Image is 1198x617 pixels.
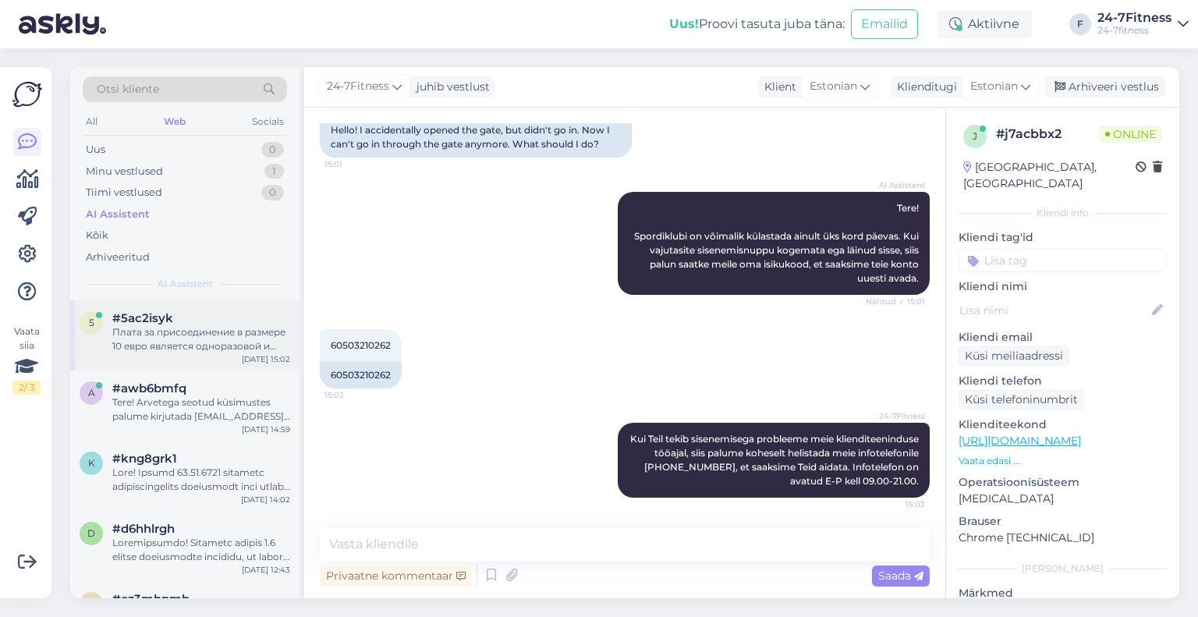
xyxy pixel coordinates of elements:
[959,491,1167,507] p: [MEDICAL_DATA]
[959,562,1167,576] div: [PERSON_NAME]
[959,249,1167,272] input: Lisa tag
[324,158,383,170] span: 15:01
[112,452,177,466] span: #kng8grk1
[241,494,290,505] div: [DATE] 14:02
[867,179,925,191] span: AI Assistent
[87,527,95,539] span: d
[324,389,383,401] span: 15:02
[959,454,1167,468] p: Vaata edasi ...
[669,16,699,31] b: Uus!
[959,206,1167,220] div: Kliendi info
[866,296,925,307] span: Nähtud ✓ 15:01
[1069,13,1091,35] div: F
[1097,12,1171,24] div: 24-7Fitness
[630,433,921,487] span: Kui Teil tekib sisenemisega probleeme meie klienditeeninduse tööajal, siis palume koheselt helist...
[83,112,101,132] div: All
[867,410,925,422] span: 24-7Fitness
[242,564,290,576] div: [DATE] 12:43
[242,424,290,435] div: [DATE] 14:59
[891,79,957,95] div: Klienditugi
[88,597,95,609] span: c
[1045,76,1165,98] div: Arhiveeri vestlus
[959,417,1167,433] p: Klienditeekond
[959,302,1149,319] input: Lisa nimi
[86,228,108,243] div: Kõik
[959,513,1167,530] p: Brauser
[112,381,186,395] span: #awb6bmfq
[112,395,290,424] div: Tere! Arvetega seotud küsimustes palume kirjutada [EMAIL_ADDRESS][DOMAIN_NAME].
[12,324,41,395] div: Vaata siia
[959,278,1167,295] p: Kliendi nimi
[112,325,290,353] div: Плата за присоединение в размере 10 евро является одноразовой и взимается только при первом присо...
[996,125,1099,144] div: # j7acbbx2
[264,164,284,179] div: 1
[959,373,1167,389] p: Kliendi telefon
[758,79,796,95] div: Klient
[112,536,290,564] div: Loremipsumdo! Sitametc adipis 1.6 elitse doeiusmodte incididu, ut labore etdolore magnaaliqua eni...
[970,78,1018,95] span: Estonian
[320,117,632,158] div: Hello! I accidentally opened the gate, but didn't go in. Now I can't go in through the gate anymo...
[937,10,1032,38] div: Aktiivne
[959,474,1167,491] p: Operatsioonisüsteem
[112,466,290,494] div: Lore! Ipsumd 63.51.6721 sitametc adipiscingelits doeiusmodt inci utlabo etdolorem aliquaenimad mi...
[86,250,150,265] div: Arhiveeritud
[963,159,1136,192] div: [GEOGRAPHIC_DATA], [GEOGRAPHIC_DATA]
[86,185,162,200] div: Tiimi vestlused
[959,329,1167,346] p: Kliendi email
[86,207,150,222] div: AI Assistent
[112,522,175,536] span: #d6hhlrgh
[112,592,190,606] span: #cz3mhpmh
[327,78,389,95] span: 24-7Fitness
[959,434,1081,448] a: [URL][DOMAIN_NAME]
[320,362,402,388] div: 60503210262
[959,346,1069,367] div: Küsi meiliaadressi
[261,185,284,200] div: 0
[1099,126,1162,143] span: Online
[261,142,284,158] div: 0
[86,164,163,179] div: Minu vestlused
[320,566,472,587] div: Privaatne kommentaar
[973,130,977,142] span: j
[959,530,1167,546] p: Chrome [TECHNICAL_ID]
[249,112,287,132] div: Socials
[331,339,391,351] span: 60503210262
[158,277,213,291] span: AI Assistent
[242,353,290,365] div: [DATE] 15:02
[1097,12,1189,37] a: 24-7Fitness24-7fitness
[669,15,845,34] div: Proovi tasuta juba täna:
[810,78,857,95] span: Estonian
[878,569,923,583] span: Saada
[851,9,918,39] button: Emailid
[97,81,159,98] span: Otsi kliente
[112,311,173,325] span: #5ac2isyk
[86,142,105,158] div: Uus
[89,317,94,328] span: 5
[867,498,925,510] span: 15:03
[410,79,490,95] div: juhib vestlust
[88,457,95,469] span: k
[959,229,1167,246] p: Kliendi tag'id
[959,389,1084,410] div: Küsi telefoninumbrit
[12,381,41,395] div: 2 / 3
[959,585,1167,601] p: Märkmed
[12,80,42,109] img: Askly Logo
[161,112,189,132] div: Web
[88,387,95,399] span: a
[1097,24,1171,37] div: 24-7fitness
